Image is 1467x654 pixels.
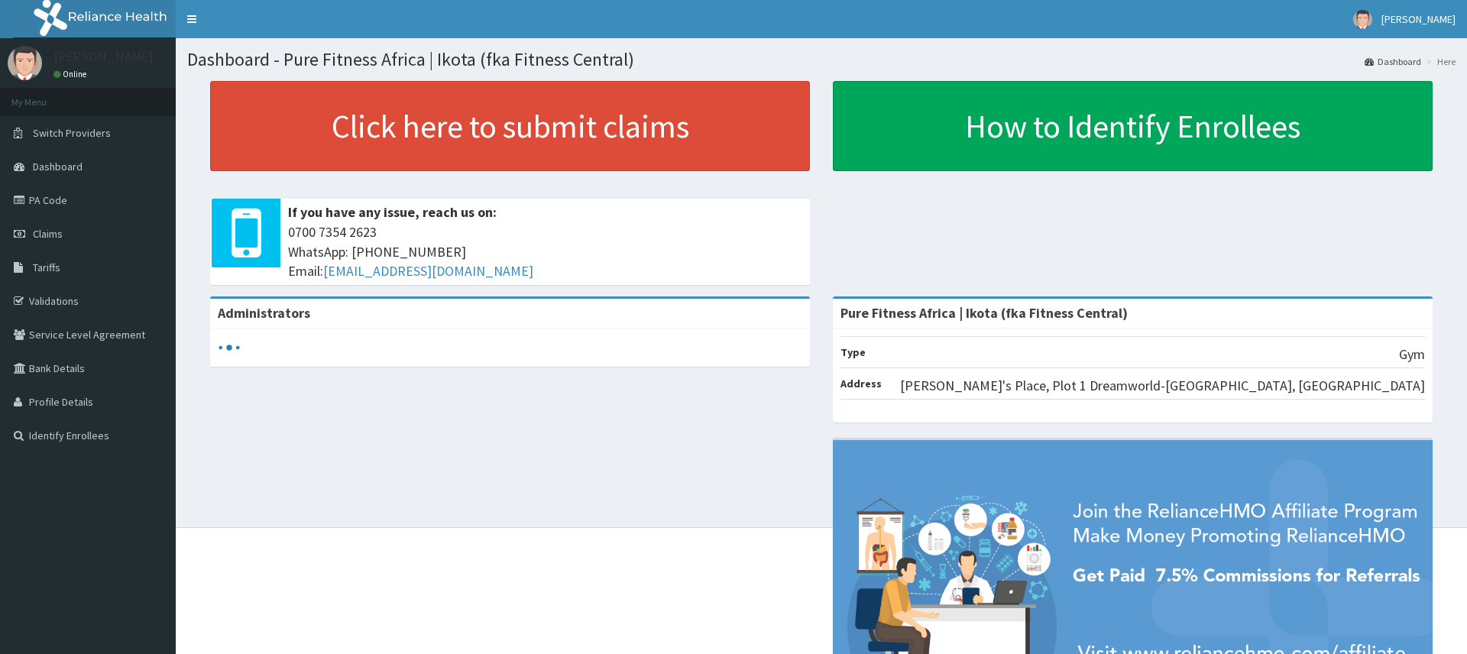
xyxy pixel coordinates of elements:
[53,50,154,63] p: [PERSON_NAME]
[288,222,802,281] span: 0700 7354 2623 WhatsApp: [PHONE_NUMBER] Email:
[1353,10,1372,29] img: User Image
[33,227,63,241] span: Claims
[1399,345,1425,364] p: Gym
[218,336,241,359] svg: audio-loading
[1423,55,1456,68] li: Here
[288,203,497,221] b: If you have any issue, reach us on:
[323,262,533,280] a: [EMAIL_ADDRESS][DOMAIN_NAME]
[210,81,810,171] a: Click here to submit claims
[1365,55,1421,68] a: Dashboard
[840,304,1128,322] strong: Pure Fitness Africa | Ikota (fka Fitness Central)
[900,376,1425,396] p: [PERSON_NAME]'s Place, Plot 1 Dreamworld-[GEOGRAPHIC_DATA], [GEOGRAPHIC_DATA]
[33,261,60,274] span: Tariffs
[33,126,111,140] span: Switch Providers
[1381,12,1456,26] span: [PERSON_NAME]
[187,50,1456,70] h1: Dashboard - Pure Fitness Africa | Ikota (fka Fitness Central)
[53,69,90,79] a: Online
[840,345,866,359] b: Type
[8,46,42,80] img: User Image
[218,304,310,322] b: Administrators
[840,377,882,390] b: Address
[33,160,83,173] span: Dashboard
[833,81,1433,171] a: How to Identify Enrollees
